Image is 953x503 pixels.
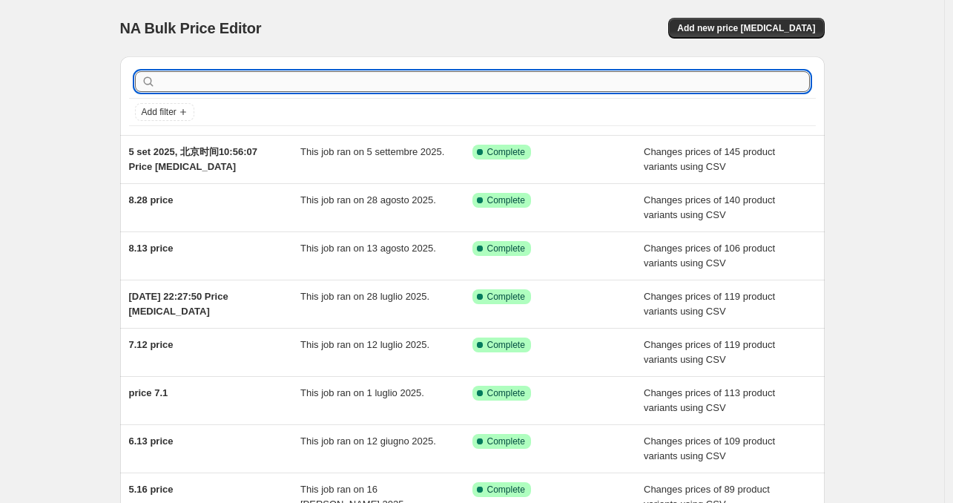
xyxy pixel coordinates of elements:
span: Complete [487,291,525,303]
span: 5.16 price [129,484,174,495]
span: Add new price [MEDICAL_DATA] [677,22,815,34]
span: This job ran on 13 agosto 2025. [300,243,436,254]
span: Changes prices of 119 product variants using CSV [644,291,775,317]
span: [DATE] 22:27:50 Price [MEDICAL_DATA] [129,291,228,317]
button: Add new price [MEDICAL_DATA] [668,18,824,39]
span: Changes prices of 109 product variants using CSV [644,435,775,461]
span: This job ran on 12 giugno 2025. [300,435,436,447]
span: Changes prices of 140 product variants using CSV [644,194,775,220]
span: 6.13 price [129,435,174,447]
span: price 7.1 [129,387,168,398]
span: Changes prices of 113 product variants using CSV [644,387,775,413]
span: NA Bulk Price Editor [120,20,262,36]
span: Complete [487,194,525,206]
span: This job ran on 12 luglio 2025. [300,339,429,350]
span: Changes prices of 106 product variants using CSV [644,243,775,269]
span: Complete [487,387,525,399]
span: Changes prices of 119 product variants using CSV [644,339,775,365]
span: Add filter [142,106,177,118]
span: This job ran on 28 agosto 2025. [300,194,436,206]
span: 7.12 price [129,339,174,350]
span: Complete [487,435,525,447]
span: Complete [487,339,525,351]
span: 8.28 price [129,194,174,206]
span: Complete [487,243,525,254]
span: Changes prices of 145 product variants using CSV [644,146,775,172]
span: 5 set 2025, 北京时间10:56:07 Price [MEDICAL_DATA] [129,146,257,172]
span: Complete [487,146,525,158]
span: This job ran on 5 settembre 2025. [300,146,444,157]
button: Add filter [135,103,194,121]
span: This job ran on 1 luglio 2025. [300,387,424,398]
span: This job ran on 28 luglio 2025. [300,291,429,302]
span: 8.13 price [129,243,174,254]
span: Complete [487,484,525,496]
